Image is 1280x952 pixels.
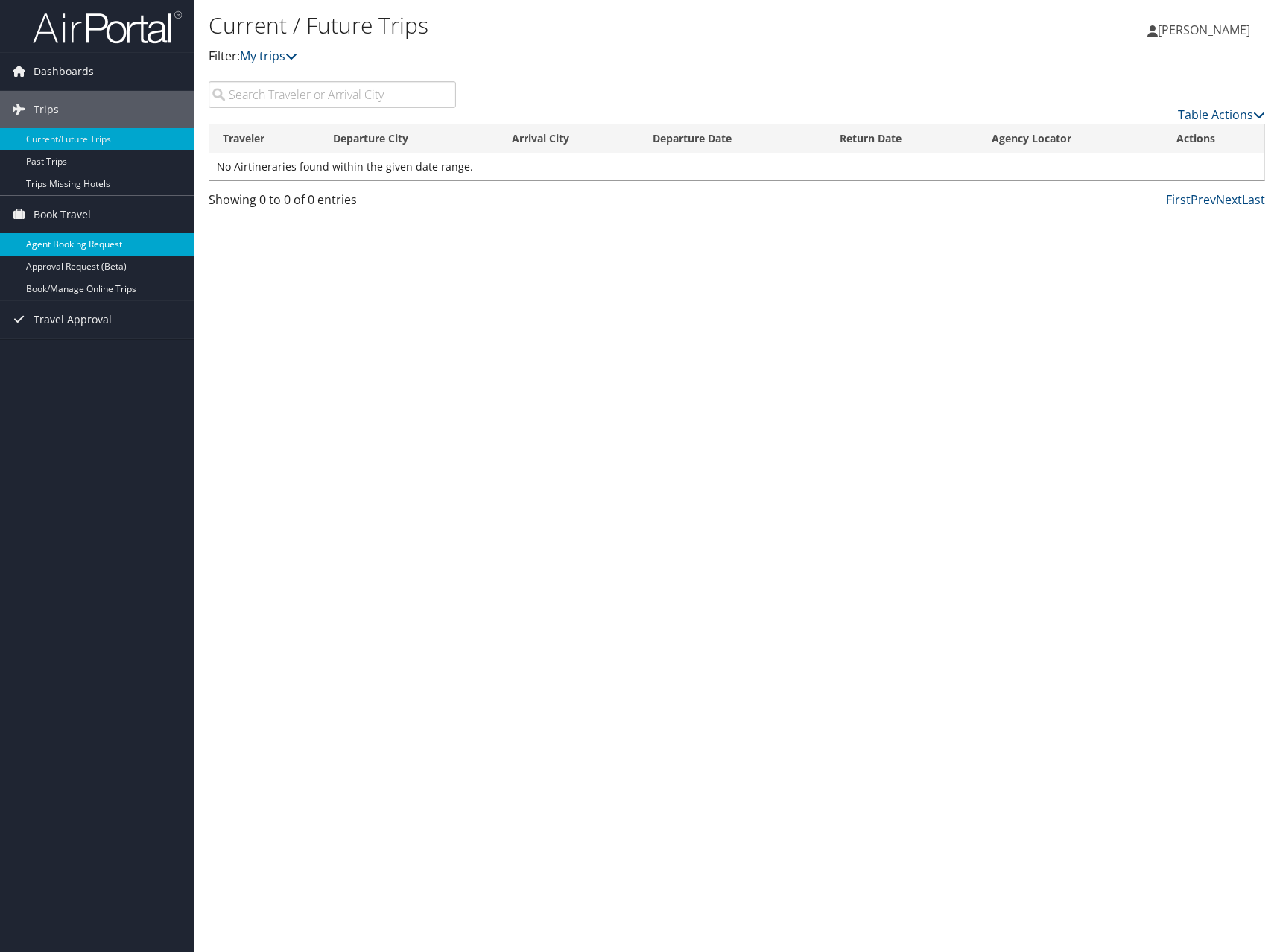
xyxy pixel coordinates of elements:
span: Trips [34,91,59,128]
a: Prev [1191,191,1216,208]
th: Arrival City: activate to sort column ascending [498,124,639,153]
span: Travel Approval [34,301,112,338]
p: Filter: [209,47,913,66]
a: Last [1242,191,1265,208]
span: [PERSON_NAME] [1158,22,1250,38]
a: Next [1216,191,1242,208]
th: Actions [1163,124,1264,153]
a: First [1166,191,1191,208]
th: Traveler: activate to sort column ascending [209,124,320,153]
a: My trips [240,48,297,64]
span: Book Travel [34,196,91,233]
td: No Airtineraries found within the given date range. [209,153,1264,180]
th: Departure City: activate to sort column ascending [320,124,498,153]
th: Departure Date: activate to sort column descending [639,124,827,153]
span: Dashboards [34,53,94,90]
a: [PERSON_NAME] [1147,7,1265,52]
img: airportal-logo.png [33,10,182,45]
a: Table Actions [1178,107,1265,123]
div: Showing 0 to 0 of 0 entries [209,191,456,216]
th: Return Date: activate to sort column ascending [826,124,978,153]
input: Search Traveler or Arrival City [209,81,456,108]
h1: Current / Future Trips [209,10,913,41]
th: Agency Locator: activate to sort column ascending [978,124,1163,153]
